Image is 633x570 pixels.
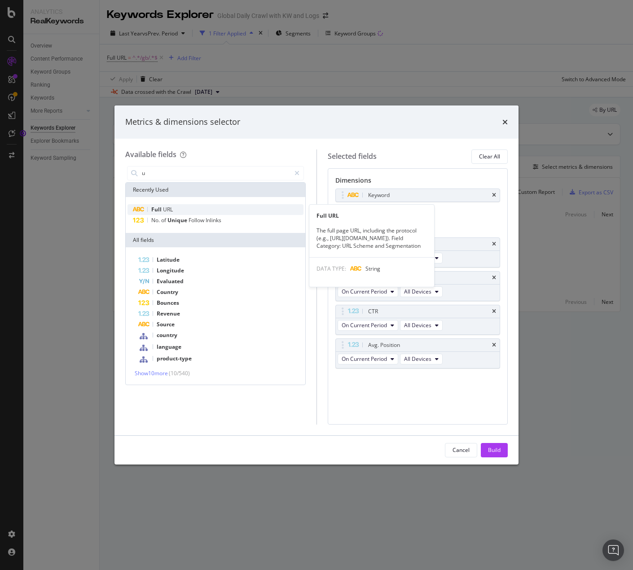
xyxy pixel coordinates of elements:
button: On Current Period [338,320,398,331]
span: URL [163,206,173,213]
span: Show 10 more [135,369,168,377]
div: Avg. Position [368,341,400,350]
span: Longitude [157,267,184,274]
div: Keyword [368,191,390,200]
button: All Devices [400,320,443,331]
span: language [157,343,181,351]
div: times [492,275,496,281]
div: CTR [368,307,378,316]
button: Cancel [445,443,477,457]
span: Evaluated [157,277,184,285]
button: Build [481,443,508,457]
span: country [157,331,177,339]
span: of [161,216,167,224]
div: CTRtimesOn Current PeriodAll Devices [335,305,501,335]
div: Metrics & dimensions selector [125,116,240,128]
div: Selected fields [328,151,377,162]
span: No. [151,216,161,224]
span: All Devices [404,288,431,295]
div: modal [114,105,519,465]
span: Country [157,288,178,296]
span: DATA TYPE: [316,265,346,272]
span: Bounces [157,299,179,307]
div: times [492,241,496,247]
div: Clear All [479,153,500,160]
span: Latitude [157,256,180,263]
button: On Current Period [338,286,398,297]
button: Clear All [471,149,508,164]
span: Revenue [157,310,180,317]
div: times [492,342,496,348]
span: Follow [189,216,206,224]
div: The full page URL, including the protocol (e.g., [URL][DOMAIN_NAME]). Field Category: URL Scheme ... [309,227,434,250]
div: Open Intercom Messenger [602,539,624,561]
input: Search by field name [141,167,290,180]
div: times [492,193,496,198]
span: product-type [157,355,192,362]
div: Cancel [453,446,470,454]
span: On Current Period [342,321,387,329]
div: Dimensions [335,176,501,189]
div: Recently Used [126,183,305,197]
span: On Current Period [342,355,387,363]
span: All Devices [404,355,431,363]
div: Available fields [125,149,176,159]
button: All Devices [400,354,443,364]
span: Source [157,320,175,328]
span: Unique [167,216,189,224]
span: Inlinks [206,216,221,224]
span: Full [151,206,163,213]
div: Full URL [309,212,434,219]
span: On Current Period [342,288,387,295]
div: Avg. PositiontimesOn Current PeriodAll Devices [335,338,501,368]
div: All fields [126,233,305,247]
button: On Current Period [338,354,398,364]
button: All Devices [400,286,443,297]
div: times [492,309,496,314]
div: times [502,116,508,128]
div: Build [488,446,501,454]
span: ( 10 / 540 ) [169,369,190,377]
span: All Devices [404,321,431,329]
div: Keywordtimes [335,189,501,202]
span: String [365,265,380,272]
